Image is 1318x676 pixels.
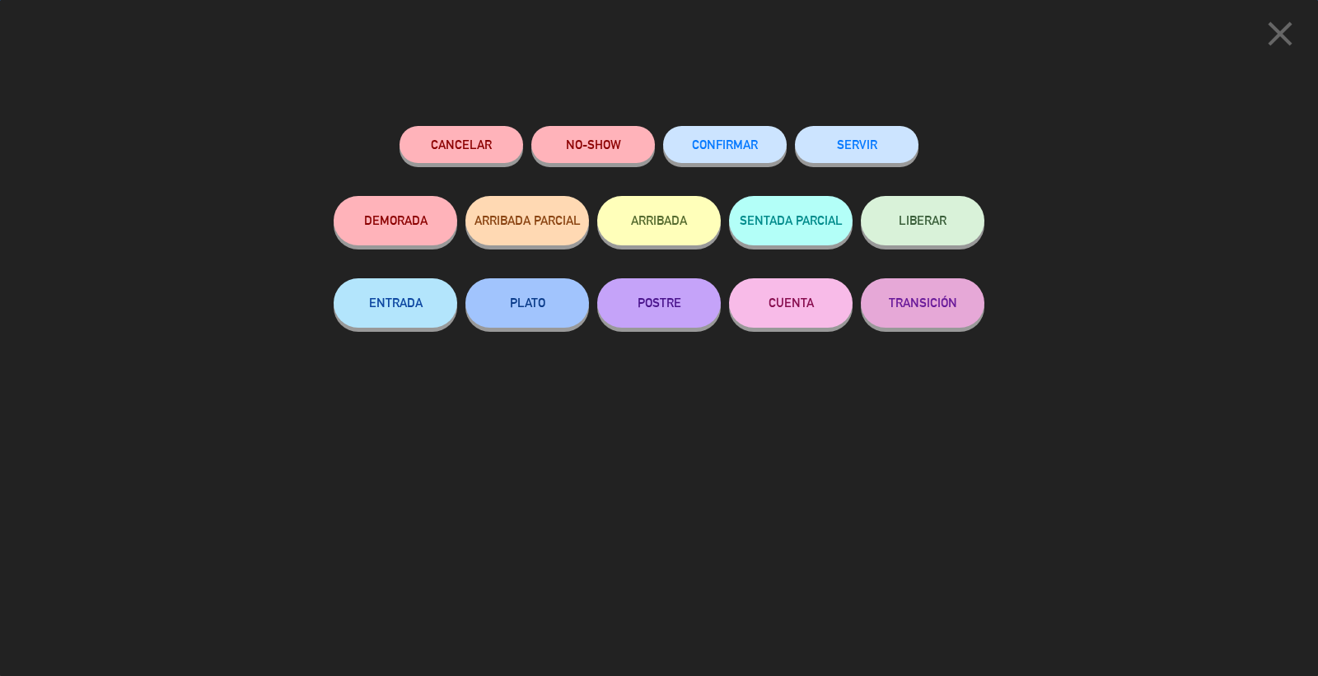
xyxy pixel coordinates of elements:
[465,278,589,328] button: PLATO
[692,138,758,152] span: CONFIRMAR
[861,278,984,328] button: TRANSICIÓN
[795,126,918,163] button: SERVIR
[474,213,581,227] span: ARRIBADA PARCIAL
[1255,12,1306,61] button: close
[465,196,589,245] button: ARRIBADA PARCIAL
[597,278,721,328] button: POSTRE
[663,126,787,163] button: CONFIRMAR
[334,196,457,245] button: DEMORADA
[729,278,853,328] button: CUENTA
[899,213,946,227] span: LIBERAR
[1260,13,1301,54] i: close
[597,196,721,245] button: ARRIBADA
[531,126,655,163] button: NO-SHOW
[334,278,457,328] button: ENTRADA
[861,196,984,245] button: LIBERAR
[729,196,853,245] button: SENTADA PARCIAL
[400,126,523,163] button: Cancelar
